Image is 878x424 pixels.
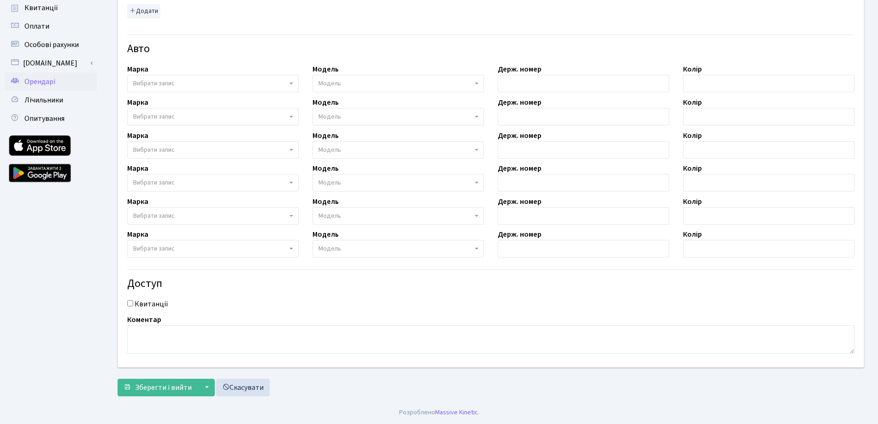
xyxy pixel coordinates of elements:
[312,196,339,207] label: Модель
[127,4,160,18] button: Додати
[127,196,148,207] label: Марка
[24,40,79,50] span: Особові рахунки
[318,211,341,221] span: Модель
[399,407,479,418] div: Розроблено .
[127,130,148,141] label: Марка
[118,379,198,396] button: Зберегти і вийти
[127,64,148,75] label: Марка
[5,72,97,91] a: Орендарі
[133,178,175,187] span: Вибрати запис
[5,109,97,128] a: Опитування
[135,299,168,310] label: Квитанції
[133,244,175,253] span: Вибрати запис
[5,54,97,72] a: [DOMAIN_NAME]
[683,196,702,207] label: Колір
[127,314,161,325] label: Коментар
[127,42,854,56] h4: Авто
[498,97,542,108] label: Держ. номер
[127,97,148,108] label: Марка
[318,79,341,88] span: Модель
[24,21,49,31] span: Оплати
[24,113,65,124] span: Опитування
[312,130,339,141] label: Модель
[216,379,270,396] a: Скасувати
[127,163,148,174] label: Марка
[24,3,58,13] span: Квитанції
[5,91,97,109] a: Лічильники
[498,196,542,207] label: Держ. номер
[312,64,339,75] label: Модель
[435,407,478,417] a: Massive Kinetic
[133,145,175,155] span: Вибрати запис
[683,64,702,75] label: Колір
[498,64,542,75] label: Держ. номер
[318,178,341,187] span: Модель
[683,163,702,174] label: Колір
[5,17,97,36] a: Оплати
[312,163,339,174] label: Модель
[318,145,341,155] span: Модель
[127,229,148,240] label: Марка
[24,95,63,105] span: Лічильники
[498,163,542,174] label: Держ. номер
[127,277,854,291] h4: Доступ
[133,112,175,121] span: Вибрати запис
[135,382,192,393] span: Зберегти і вийти
[133,211,175,221] span: Вибрати запис
[683,130,702,141] label: Колір
[133,79,175,88] span: Вибрати запис
[318,244,341,253] span: Модель
[683,97,702,108] label: Колір
[498,130,542,141] label: Держ. номер
[312,229,339,240] label: Модель
[5,36,97,54] a: Особові рахунки
[312,97,339,108] label: Модель
[24,77,55,87] span: Орендарі
[683,229,702,240] label: Колір
[498,229,542,240] label: Держ. номер
[318,112,341,121] span: Модель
